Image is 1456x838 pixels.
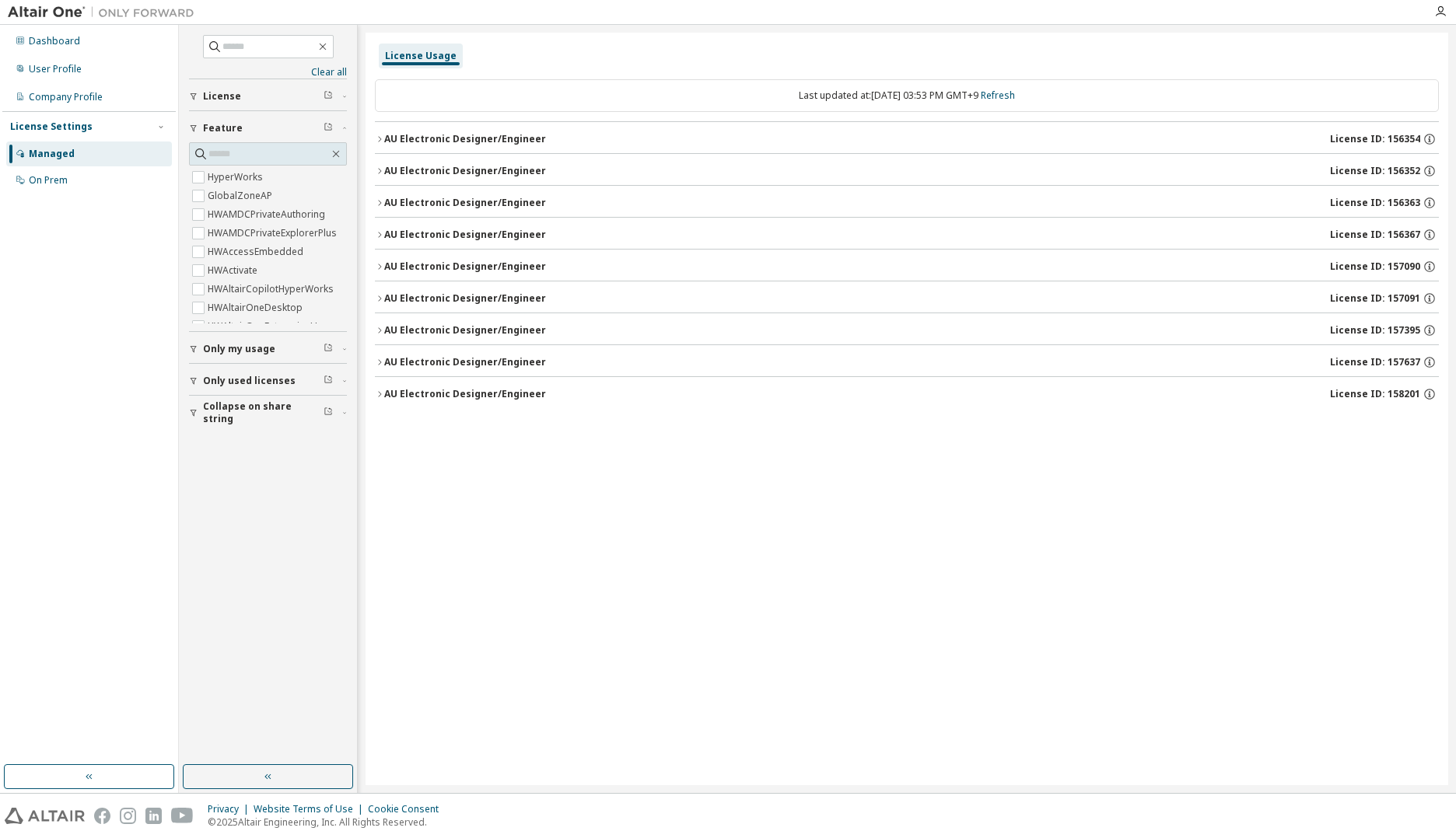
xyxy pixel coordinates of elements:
p: © 2025 Altair Engineering, Inc. All Rights Reserved. [208,815,448,829]
div: Dashboard [29,35,80,47]
div: AU Electronic Designer/Engineer [384,388,546,400]
div: Website Terms of Use [254,803,368,815]
span: Clear filter [324,375,333,387]
div: AU Electronic Designer/Engineer [384,356,546,368]
label: HWAccessEmbedded [208,243,306,261]
button: AU Electronic Designer/EngineerLicense ID: 157090 [375,250,1439,284]
div: License Usage [385,50,457,62]
label: HWAMDCPrivateAuthoring [208,205,328,224]
span: Collapse on share string [203,400,324,425]
a: Refresh [981,89,1015,102]
span: License ID: 156354 [1330,133,1420,145]
img: instagram.svg [120,808,136,824]
div: AU Electronic Designer/Engineer [384,165,546,177]
span: License [203,90,241,103]
div: AU Electronic Designer/Engineer [384,260,546,273]
span: License ID: 157090 [1330,260,1420,273]
span: License ID: 158201 [1330,388,1420,400]
span: License ID: 156367 [1330,229,1420,241]
button: Collapse on share string [189,396,347,430]
button: License [189,79,347,113]
div: License Settings [10,120,93,133]
button: AU Electronic Designer/EngineerLicense ID: 157637 [375,345,1439,379]
div: Managed [29,148,75,160]
img: Altair One [8,5,202,20]
span: License ID: 157395 [1330,324,1420,337]
span: License ID: 157091 [1330,292,1420,305]
div: Last updated at: [DATE] 03:53 PM GMT+9 [375,79,1439,112]
div: Cookie Consent [368,803,448,815]
label: GlobalZoneAP [208,187,275,205]
span: Only used licenses [203,375,296,387]
label: HyperWorks [208,168,266,187]
div: AU Electronic Designer/Engineer [384,229,546,241]
img: youtube.svg [171,808,194,824]
button: AU Electronic Designer/EngineerLicense ID: 156352 [375,154,1439,188]
button: AU Electronic Designer/EngineerLicense ID: 156363 [375,186,1439,220]
div: AU Electronic Designer/Engineer [384,324,546,337]
div: Company Profile [29,91,103,103]
span: License ID: 156352 [1330,165,1420,177]
div: Privacy [208,803,254,815]
img: altair_logo.svg [5,808,85,824]
button: AU Electronic Designer/EngineerLicense ID: 157091 [375,281,1439,316]
a: Clear all [189,66,347,79]
img: linkedin.svg [145,808,162,824]
span: License ID: 156363 [1330,197,1420,209]
span: Clear filter [324,90,333,103]
img: facebook.svg [94,808,110,824]
span: License ID: 157637 [1330,356,1420,368]
button: AU Electronic Designer/EngineerLicense ID: 157395 [375,313,1439,347]
span: Clear filter [324,122,333,134]
button: AU Electronic Designer/EngineerLicense ID: 158201 [375,377,1439,411]
button: Only my usage [189,332,347,366]
div: AU Electronic Designer/Engineer [384,292,546,305]
button: Only used licenses [189,364,347,398]
label: HWAMDCPrivateExplorerPlus [208,224,340,243]
div: User Profile [29,63,82,75]
div: On Prem [29,174,68,187]
label: HWAltairCopilotHyperWorks [208,280,337,299]
button: Feature [189,111,347,145]
button: AU Electronic Designer/EngineerLicense ID: 156367 [375,218,1439,252]
span: Feature [203,122,243,134]
div: AU Electronic Designer/Engineer [384,133,546,145]
label: HWAltairOneEnterpriseUser [208,317,335,336]
span: Clear filter [324,343,333,355]
span: Only my usage [203,343,275,355]
label: HWActivate [208,261,261,280]
div: AU Electronic Designer/Engineer [384,197,546,209]
button: AU Electronic Designer/EngineerLicense ID: 156354 [375,122,1439,156]
label: HWAltairOneDesktop [208,299,306,317]
span: Clear filter [324,407,333,419]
